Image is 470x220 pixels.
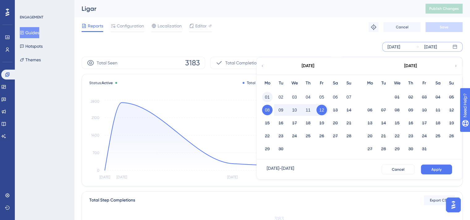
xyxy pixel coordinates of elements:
[344,118,354,128] button: 21
[392,167,404,172] span: Cancel
[303,92,313,102] button: 04
[262,118,273,128] button: 15
[445,79,458,87] div: Su
[316,105,327,115] button: 12
[440,25,448,30] span: Save
[276,92,286,102] button: 02
[330,118,341,128] button: 20
[419,105,430,115] button: 10
[392,131,402,141] button: 22
[419,118,430,128] button: 17
[97,59,117,67] span: Total Seen
[430,198,449,203] span: Export CSV
[419,131,430,141] button: 24
[378,105,389,115] button: 07
[431,167,442,172] span: Apply
[303,118,313,128] button: 18
[262,144,273,154] button: 29
[433,105,443,115] button: 11
[378,118,389,128] button: 14
[377,79,390,87] div: Tu
[344,92,354,102] button: 07
[405,92,416,102] button: 02
[396,25,409,30] span: Cancel
[405,144,416,154] button: 30
[344,131,354,141] button: 28
[365,118,375,128] button: 13
[158,22,182,30] span: Localization
[260,79,274,87] div: Mo
[446,131,457,141] button: 26
[89,80,113,85] span: Status:
[378,131,389,141] button: 21
[225,59,259,67] span: Total Completion
[405,105,416,115] button: 09
[82,4,410,13] div: Ligar
[301,79,315,87] div: Th
[88,22,103,30] span: Reports
[316,118,327,128] button: 19
[185,58,200,68] span: 3183
[289,105,300,115] button: 10
[93,151,100,155] tspan: 700
[91,99,100,104] tspan: 2800
[20,41,43,52] button: Hotspots
[289,131,300,141] button: 24
[404,79,417,87] div: Th
[276,144,286,154] button: 30
[328,79,342,87] div: Sa
[117,22,144,30] span: Configuration
[433,118,443,128] button: 18
[424,195,455,205] button: Export CSV
[227,175,237,179] tspan: [DATE]
[390,79,404,87] div: We
[276,105,286,115] button: 09
[446,92,457,102] button: 05
[429,6,459,11] span: Publish Changes
[444,196,463,214] iframe: UserGuiding AI Assistant Launcher
[383,22,421,32] button: Cancel
[330,105,341,115] button: 13
[303,131,313,141] button: 25
[392,105,402,115] button: 08
[262,105,273,115] button: 08
[20,15,43,20] div: ENGAGEMENT
[91,133,100,137] tspan: 1400
[419,92,430,102] button: 03
[446,118,457,128] button: 19
[289,118,300,128] button: 17
[274,79,288,87] div: Tu
[387,43,400,51] div: [DATE]
[433,92,443,102] button: 04
[424,43,437,51] div: [DATE]
[431,79,445,87] div: Sa
[446,105,457,115] button: 12
[378,144,389,154] button: 28
[382,165,415,174] button: Cancel
[365,105,375,115] button: 06
[97,168,100,173] tspan: 0
[316,92,327,102] button: 05
[267,165,294,174] div: [DATE] - [DATE]
[89,197,135,204] div: Total Step Completions
[262,131,273,141] button: 22
[315,79,328,87] div: Fr
[392,118,402,128] button: 15
[276,118,286,128] button: 16
[365,131,375,141] button: 20
[100,175,110,179] tspan: [DATE]
[426,4,463,14] button: Publish Changes
[365,144,375,154] button: 27
[363,79,377,87] div: Mo
[116,175,127,179] tspan: [DATE]
[330,131,341,141] button: 27
[195,22,207,30] span: Editor
[302,62,314,70] div: [DATE]
[91,116,100,120] tspan: 2100
[316,131,327,141] button: 26
[102,81,113,85] span: Active
[243,80,265,85] div: Total Seen
[330,92,341,102] button: 06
